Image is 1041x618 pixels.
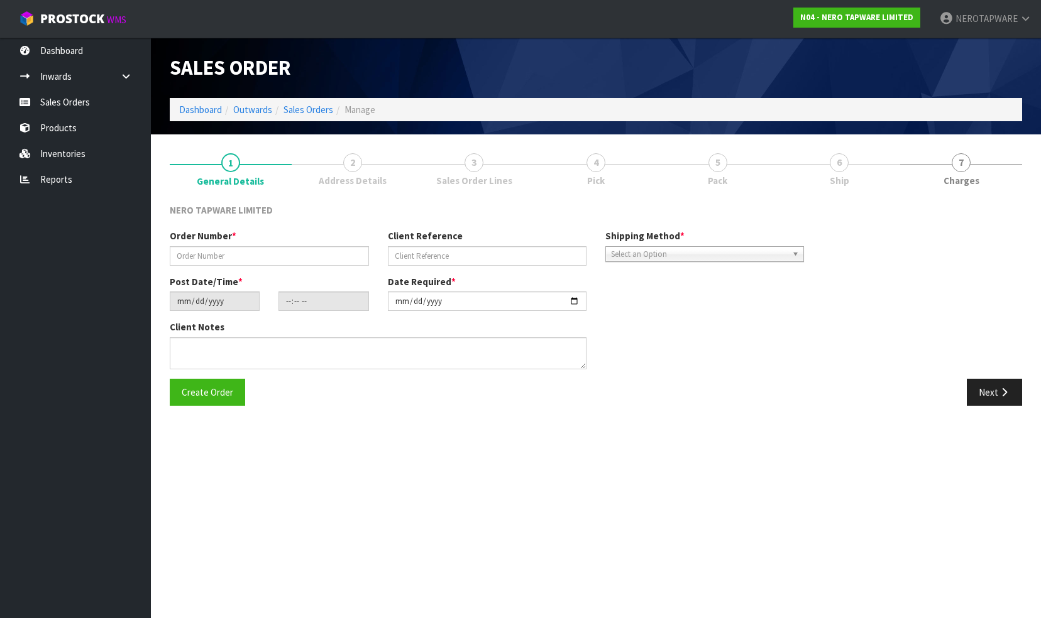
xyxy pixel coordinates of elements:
[952,153,971,172] span: 7
[170,55,291,80] span: Sales Order
[830,174,849,187] span: Ship
[179,104,222,116] a: Dashboard
[107,14,126,26] small: WMS
[344,104,375,116] span: Manage
[182,386,233,398] span: Create Order
[388,229,463,242] label: Client Reference
[708,153,727,172] span: 5
[800,12,913,23] strong: N04 - NERO TAPWARE LIMITED
[388,275,456,288] label: Date Required
[967,379,1022,406] button: Next
[233,104,272,116] a: Outwards
[605,229,685,242] label: Shipping Method
[40,11,104,27] span: ProStock
[170,229,236,242] label: Order Number
[170,194,1022,415] span: General Details
[956,13,1018,24] span: NEROTAPWARE
[284,104,333,116] a: Sales Orders
[465,153,483,172] span: 3
[319,174,387,187] span: Address Details
[170,275,243,288] label: Post Date/Time
[170,246,369,266] input: Order Number
[830,153,849,172] span: 6
[388,246,587,266] input: Client Reference
[944,174,979,187] span: Charges
[343,153,362,172] span: 2
[221,153,240,172] span: 1
[587,174,605,187] span: Pick
[587,153,605,172] span: 4
[19,11,35,26] img: cube-alt.png
[708,174,727,187] span: Pack
[170,320,224,333] label: Client Notes
[170,204,273,216] span: NERO TAPWARE LIMITED
[170,379,245,406] button: Create Order
[611,247,787,262] span: Select an Option
[197,175,264,188] span: General Details
[436,174,512,187] span: Sales Order Lines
